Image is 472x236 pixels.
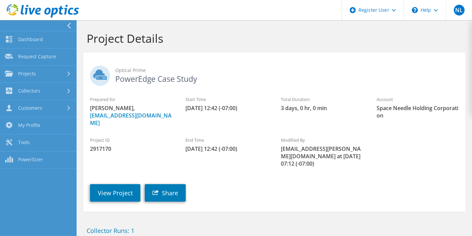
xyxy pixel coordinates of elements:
svg: \n [412,7,418,13]
label: Project ID [90,137,172,143]
label: Account [377,96,459,103]
label: Start Time [185,96,267,103]
label: Prepared for [90,96,172,103]
label: End Time [185,137,267,143]
span: 3 days, 0 hr, 0 min [281,104,363,112]
h1: Project Details [87,31,459,45]
label: Total Duration [281,96,363,103]
span: Optical Prime [115,67,459,74]
span: Space Needle Holding Corporation [377,104,459,119]
h2: PowerEdge Case Study [90,66,459,82]
span: [DATE] 12:42 (-07:00) [185,104,267,112]
a: View Project [90,184,140,202]
span: [PERSON_NAME], [90,104,172,127]
a: [EMAIL_ADDRESS][DOMAIN_NAME] [90,112,172,127]
label: Modified By [281,137,363,143]
a: Share [145,184,186,202]
span: NL [454,5,465,15]
span: [DATE] 12:42 (-07:00) [185,145,267,153]
h2: Collector Runs: 1 [87,227,462,234]
span: [EMAIL_ADDRESS][PERSON_NAME][DOMAIN_NAME] at [DATE] 07:12 (-07:00) [281,145,363,167]
span: 2917170 [90,145,172,153]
